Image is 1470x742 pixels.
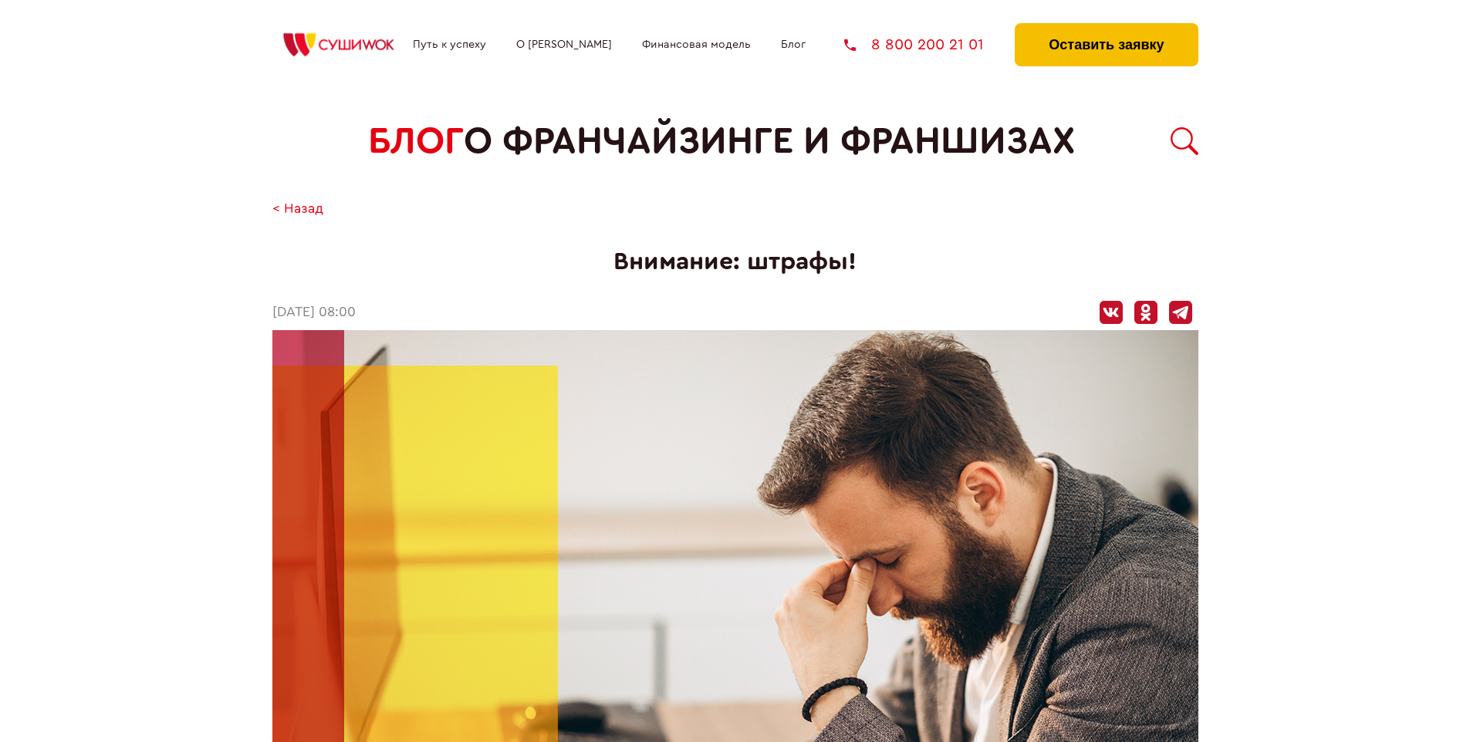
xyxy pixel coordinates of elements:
[844,37,984,52] a: 8 800 200 21 01
[272,305,356,321] time: [DATE] 08:00
[272,248,1198,276] h1: Внимание: штрафы!
[871,37,984,52] span: 8 800 200 21 01
[642,39,751,51] a: Финансовая модель
[464,120,1075,163] span: о франчайзинге и франшизах
[368,120,464,163] span: БЛОГ
[272,201,323,218] a: < Назад
[516,39,612,51] a: О [PERSON_NAME]
[413,39,486,51] a: Путь к успеху
[781,39,806,51] a: Блог
[1015,23,1198,66] button: Оставить заявку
